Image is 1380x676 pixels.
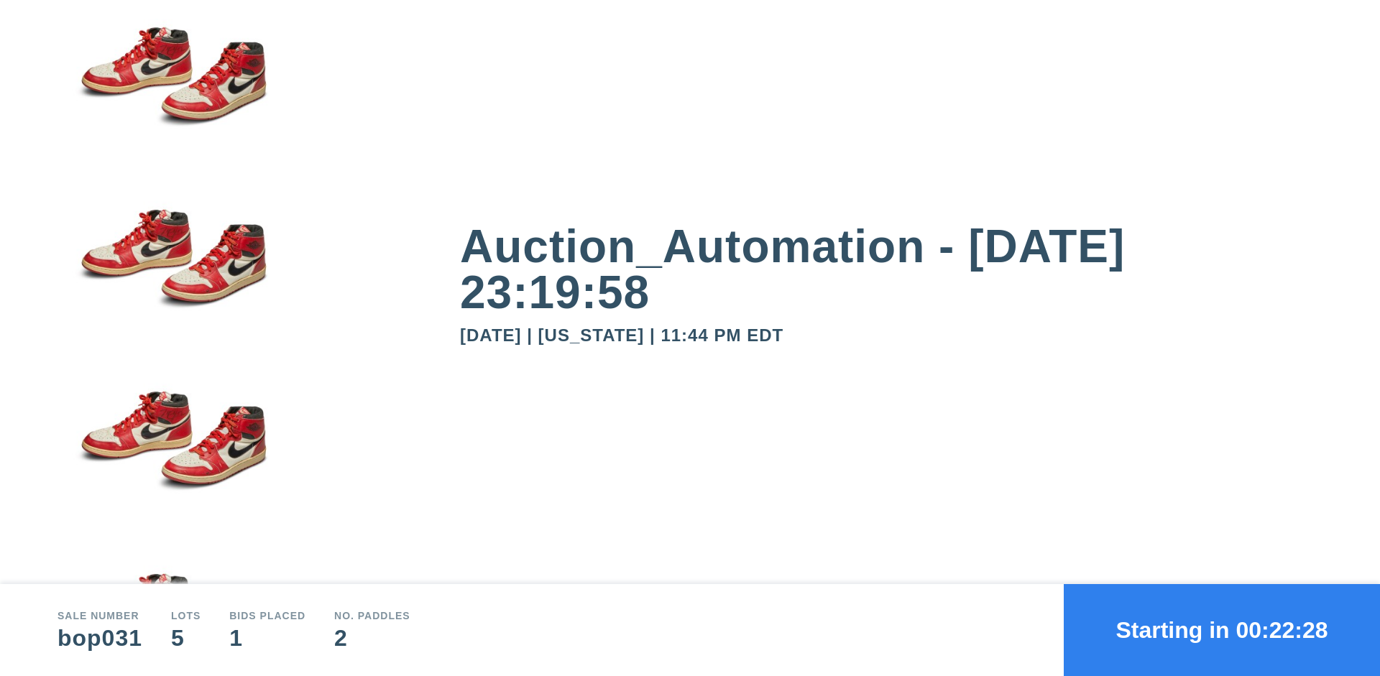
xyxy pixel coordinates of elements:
div: 5 [171,626,201,649]
button: Starting in 00:22:28 [1064,584,1380,676]
div: Lots [171,611,201,621]
img: small [57,364,287,547]
div: bop031 [57,626,142,649]
img: small [57,182,287,365]
div: No. Paddles [334,611,410,621]
div: 1 [229,626,305,649]
div: [DATE] | [US_STATE] | 11:44 PM EDT [460,327,1322,344]
div: Sale number [57,611,142,621]
div: 2 [334,626,410,649]
div: Bids Placed [229,611,305,621]
div: Auction_Automation - [DATE] 23:19:58 [460,223,1322,315]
